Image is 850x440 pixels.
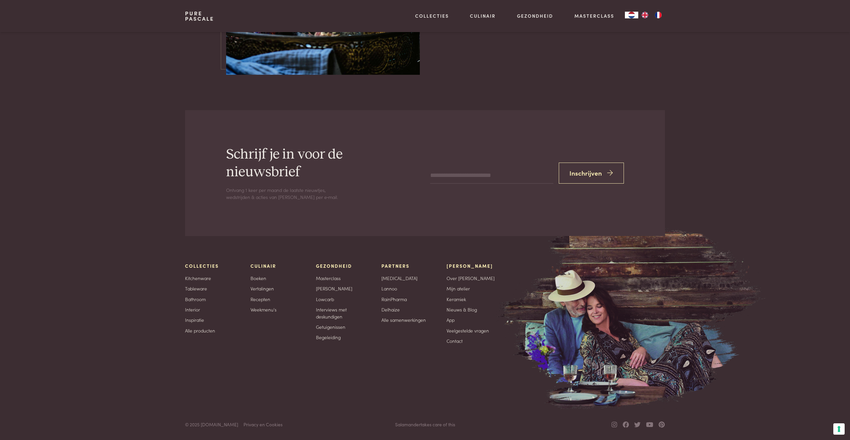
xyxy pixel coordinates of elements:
[447,327,489,334] a: Veelgestelde vragen
[226,146,379,181] h2: Schrijf je in voor de nieuwsbrief
[381,285,397,292] a: Lannoo
[316,262,352,269] span: Gezondheid
[316,285,352,292] a: [PERSON_NAME]
[638,12,665,18] ul: Language list
[185,316,204,323] a: Inspiratie
[243,421,283,428] a: Privacy en Cookies
[185,11,214,21] a: PurePascale
[574,12,614,19] a: Masterclass
[447,296,466,303] a: Keramiek
[447,262,493,269] span: [PERSON_NAME]
[381,262,409,269] span: Partners
[250,306,277,313] a: Weekmenu's
[185,275,211,282] a: Kitchenware
[381,306,400,313] a: Delhaize
[185,296,206,303] a: Bathroom
[638,12,652,18] a: EN
[447,316,455,323] a: App
[381,275,417,282] a: [MEDICAL_DATA]
[316,323,345,331] a: Getuigenissen
[316,296,334,303] a: Lowcarb
[625,12,638,18] div: Language
[250,262,276,269] span: Culinair
[470,12,496,19] a: Culinair
[625,12,665,18] aside: Language selected: Nederlands
[185,306,200,313] a: Interior
[833,423,845,435] button: Uw voorkeuren voor toestemming voor trackingtechnologieën
[652,12,665,18] a: FR
[517,12,553,19] a: Gezondheid
[316,334,341,341] a: Begeleiding
[559,163,624,184] button: Inschrijven
[316,306,371,320] a: Interviews met deskundigen
[185,421,238,428] span: © 2025 [DOMAIN_NAME]
[447,285,470,292] a: Mijn atelier
[447,338,463,345] a: Contact
[381,316,426,323] a: Alle samenwerkingen
[185,327,215,334] a: Alle producten
[625,12,638,18] a: NL
[250,285,274,292] a: Vertalingen
[447,306,477,313] a: Nieuws & Blog
[185,262,219,269] span: Collecties
[447,275,495,282] a: Over [PERSON_NAME]
[185,285,207,292] a: Tableware
[250,275,266,282] a: Boeken
[415,12,449,19] a: Collecties
[250,296,270,303] a: Recepten
[381,296,407,303] a: RainPharma
[395,421,420,428] a: Salamander
[316,275,341,282] a: Masterclass
[395,421,455,428] span: takes care of this
[226,187,340,200] p: Ontvang 1 keer per maand de laatste nieuwtjes, wedstrijden & acties van [PERSON_NAME] per e‑mail.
